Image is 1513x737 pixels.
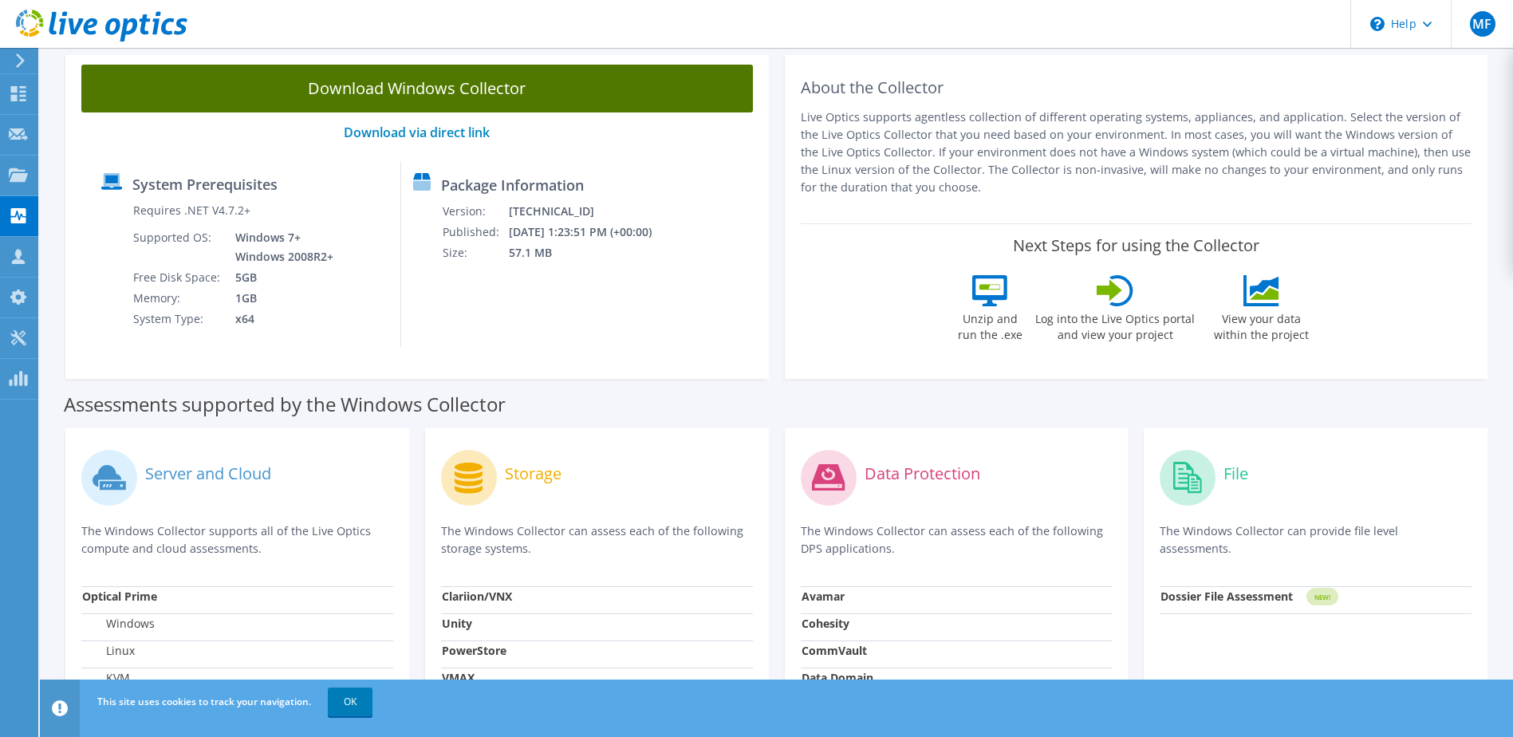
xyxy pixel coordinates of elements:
td: 1GB [223,288,337,309]
strong: PowerStore [442,643,506,658]
p: Live Optics supports agentless collection of different operating systems, appliances, and applica... [801,108,1472,196]
td: Windows 7+ Windows 2008R2+ [223,227,337,267]
label: System Prerequisites [132,176,278,192]
label: Windows [82,616,155,632]
td: Memory: [132,288,223,309]
span: This site uses cookies to track your navigation. [97,695,311,708]
label: KVM [82,670,130,686]
td: Version: [442,201,508,222]
label: Assessments supported by the Windows Collector [64,396,506,412]
strong: Dossier File Assessment [1160,589,1293,604]
label: Data Protection [865,466,980,482]
strong: Unity [442,616,472,631]
strong: CommVault [802,643,867,658]
label: View your data within the project [1204,306,1318,343]
td: [TECHNICAL_ID] [508,201,673,222]
strong: Cohesity [802,616,849,631]
strong: Avamar [802,589,845,604]
span: MF [1470,11,1495,37]
p: The Windows Collector can provide file level assessments. [1160,522,1472,558]
a: Download via direct link [344,124,490,141]
strong: Data Domain [802,670,873,685]
label: Next Steps for using the Collector [1013,236,1259,255]
label: Server and Cloud [145,466,271,482]
strong: VMAX [442,670,475,685]
p: The Windows Collector can assess each of the following DPS applications. [801,522,1113,558]
td: Supported OS: [132,227,223,267]
td: Published: [442,222,508,242]
strong: Optical Prime [82,589,157,604]
td: System Type: [132,309,223,329]
p: The Windows Collector can assess each of the following storage systems. [441,522,753,558]
label: Log into the Live Optics portal and view your project [1034,306,1196,343]
td: [DATE] 1:23:51 PM (+00:00) [508,222,673,242]
label: File [1223,466,1248,482]
td: 5GB [223,267,337,288]
td: Size: [442,242,508,263]
svg: \n [1370,17,1385,31]
strong: Clariion/VNX [442,589,512,604]
tspan: NEW! [1314,593,1330,601]
a: OK [328,688,372,716]
label: Requires .NET V4.7.2+ [133,203,250,219]
a: Download Windows Collector [81,65,753,112]
label: Package Information [441,177,584,193]
label: Storage [505,466,561,482]
p: The Windows Collector supports all of the Live Optics compute and cloud assessments. [81,522,393,558]
td: Free Disk Space: [132,267,223,288]
h2: About the Collector [801,78,1472,97]
td: x64 [223,309,337,329]
label: Linux [82,643,135,659]
label: Unzip and run the .exe [953,306,1026,343]
td: 57.1 MB [508,242,673,263]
